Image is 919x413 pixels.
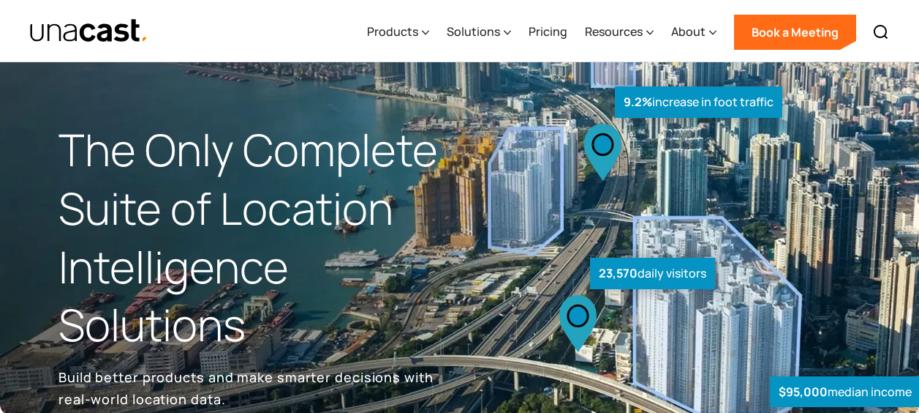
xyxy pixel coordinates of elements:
div: Solutions [447,2,511,62]
div: increase in foot traffic [615,86,782,118]
h1: The Only Complete Suite of Location Intelligence Solutions [58,121,460,354]
p: Build better products and make smarter decisions with real-world location data. [58,366,439,410]
div: Resources [585,23,643,40]
a: Book a Meeting [734,15,856,50]
img: Unacast text logo [29,18,148,44]
div: Solutions [447,23,500,40]
strong: $95,000 [779,384,828,400]
div: About [671,23,706,40]
div: Products [367,23,418,40]
div: daily visitors [590,258,715,289]
a: Pricing [529,2,567,62]
a: home [29,18,148,44]
img: Search icon [872,23,890,41]
strong: 9.2% [624,94,652,110]
div: Resources [585,2,654,62]
strong: 23,570 [599,265,638,281]
div: Products [367,2,429,62]
div: About [671,2,716,62]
